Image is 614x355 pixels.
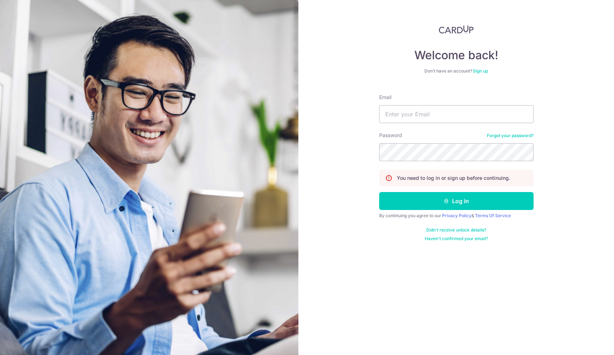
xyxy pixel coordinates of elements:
[439,25,474,34] img: CardUp Logo
[397,174,510,182] p: You need to log in or sign up before continuing.
[426,227,486,233] a: Didn't receive unlock details?
[487,133,534,139] a: Forgot your password?
[442,213,471,218] a: Privacy Policy
[425,236,488,242] a: Haven't confirmed your email?
[379,48,534,62] h4: Welcome back!
[473,68,488,74] a: Sign up
[475,213,511,218] a: Terms Of Service
[379,213,534,219] div: By continuing you agree to our &
[379,192,534,210] button: Log in
[379,68,534,74] div: Don’t have an account?
[379,105,534,123] input: Enter your Email
[379,132,402,139] label: Password
[379,94,391,101] label: Email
